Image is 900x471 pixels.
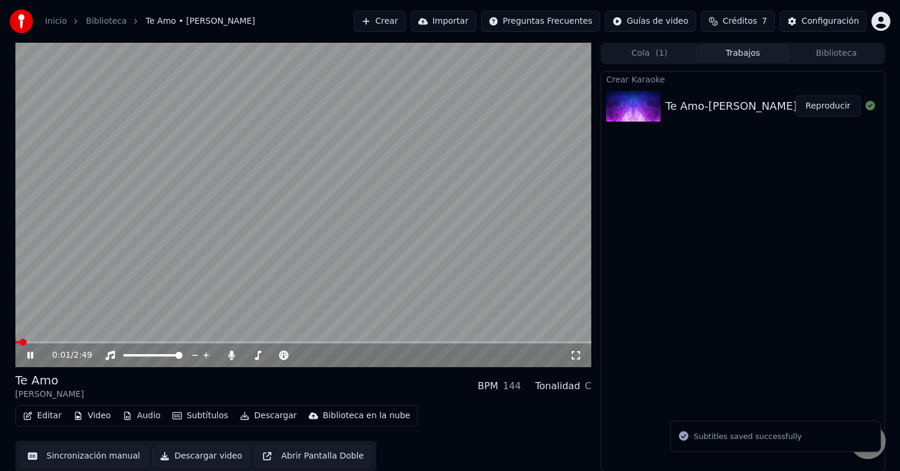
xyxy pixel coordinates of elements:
span: Créditos [723,15,757,27]
button: Configuración [780,11,867,32]
div: BPM [478,379,498,393]
div: / [52,349,81,361]
a: Biblioteca [86,15,127,27]
button: Reproducir [796,96,861,117]
button: Subtítulos [168,408,233,424]
div: Crear Karaoke [601,72,884,86]
div: [PERSON_NAME] [15,389,84,400]
div: Te Amo-[PERSON_NAME] [665,98,797,114]
div: C [585,379,591,393]
button: Importar [411,11,476,32]
div: Configuración [802,15,859,27]
span: 0:01 [52,349,71,361]
button: Cola [603,45,696,62]
button: Audio [118,408,165,424]
a: Inicio [45,15,67,27]
div: Te Amo [15,372,84,389]
button: Editar [18,408,66,424]
button: Preguntas Frecuentes [481,11,600,32]
div: Subtitles saved successfully [694,431,802,443]
span: 7 [762,15,767,27]
button: Créditos7 [701,11,775,32]
button: Trabajos [696,45,790,62]
span: Te Amo • [PERSON_NAME] [146,15,255,27]
button: Abrir Pantalla Doble [255,445,371,467]
button: Guías de video [605,11,696,32]
span: 2:49 [73,349,92,361]
div: 144 [503,379,521,393]
button: Descargar [235,408,302,424]
div: Tonalidad [535,379,580,393]
span: ( 1 ) [656,47,668,59]
nav: breadcrumb [45,15,255,27]
button: Sincronización manual [20,445,148,467]
button: Video [69,408,116,424]
div: Biblioteca en la nube [323,410,411,422]
button: Crear [354,11,406,32]
button: Biblioteca [790,45,883,62]
button: Descargar video [152,445,249,467]
img: youka [9,9,33,33]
